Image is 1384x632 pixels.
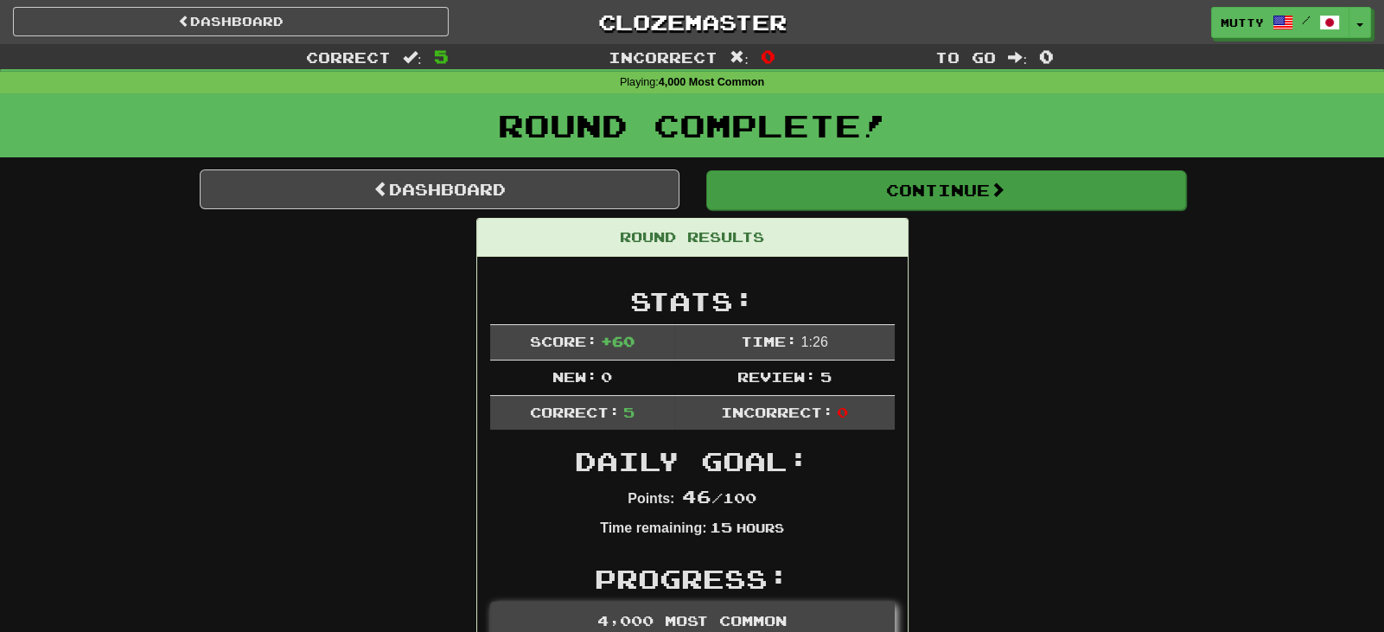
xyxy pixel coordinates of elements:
[530,333,597,349] span: Score:
[1221,15,1264,30] span: mutty
[13,7,449,36] a: Dashboard
[706,170,1186,210] button: Continue
[730,50,749,65] span: :
[552,368,597,385] span: New:
[475,7,910,37] a: Clozemaster
[737,520,784,535] small: Hours
[761,46,775,67] span: 0
[609,48,718,66] span: Incorrect
[682,489,756,506] span: / 100
[490,565,895,593] h2: Progress:
[710,519,732,535] span: 15
[601,368,612,385] span: 0
[628,491,674,506] strong: Points:
[721,404,833,420] span: Incorrect:
[741,333,797,349] span: Time:
[659,76,764,88] strong: 4,000 Most Common
[820,368,832,385] span: 5
[403,50,422,65] span: :
[434,46,449,67] span: 5
[1008,50,1027,65] span: :
[1302,14,1311,26] span: /
[601,333,635,349] span: + 60
[1211,7,1349,38] a: mutty /
[623,404,635,420] span: 5
[1039,46,1054,67] span: 0
[490,287,895,316] h2: Stats:
[682,486,711,507] span: 46
[490,447,895,476] h2: Daily Goal:
[6,108,1378,143] h1: Round Complete!
[935,48,996,66] span: To go
[801,335,828,349] span: 1 : 26
[306,48,391,66] span: Correct
[530,404,620,420] span: Correct:
[837,404,848,420] span: 0
[600,520,706,535] strong: Time remaining:
[737,368,816,385] span: Review:
[200,169,679,209] a: Dashboard
[477,219,908,257] div: Round Results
